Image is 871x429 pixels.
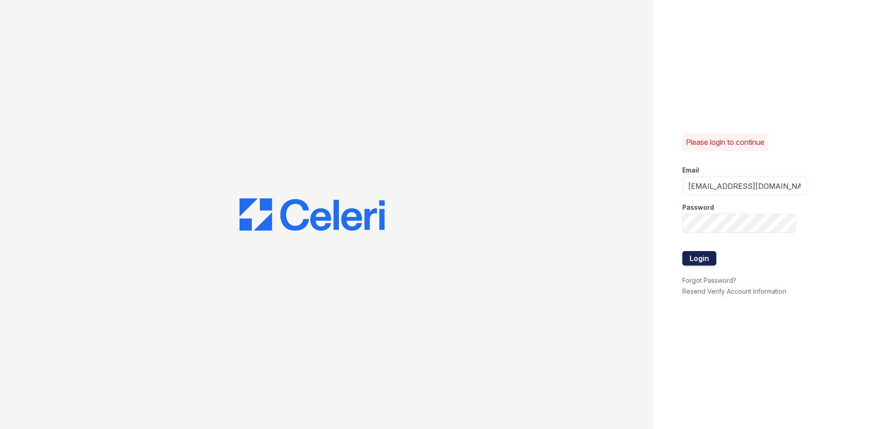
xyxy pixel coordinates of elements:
button: Login [682,251,716,266]
a: Forgot Password? [682,276,736,284]
label: Password [682,203,714,212]
label: Email [682,166,699,175]
img: CE_Logo_Blue-a8612792a0a2168367f1c8372b55b34899dd931a85d93a1a3d3e32e68fde9ad4.png [240,198,385,231]
p: Please login to continue [686,137,764,148]
a: Resend Verify Account Information [682,287,786,295]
